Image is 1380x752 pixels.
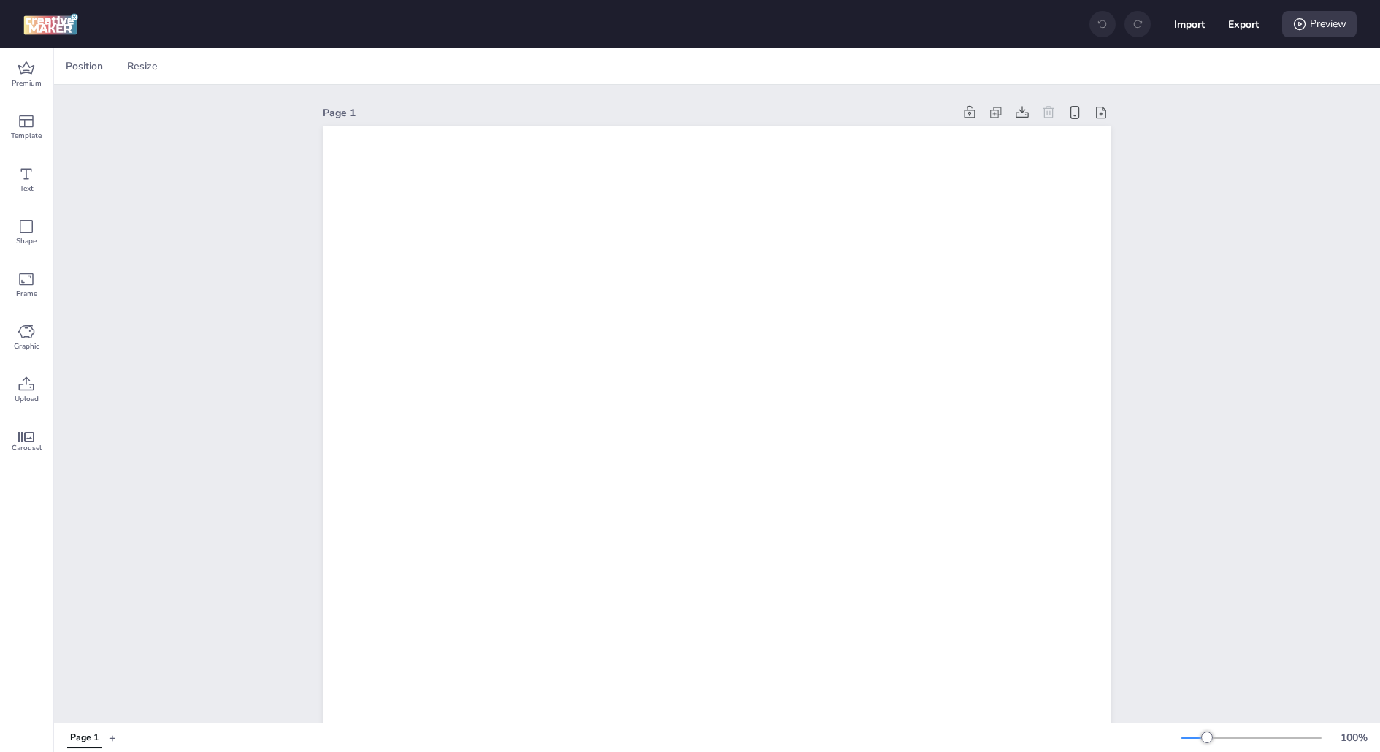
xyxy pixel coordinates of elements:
span: Frame [16,288,37,300]
button: + [109,725,116,751]
span: Graphic [14,341,39,352]
div: Page 1 [70,732,99,745]
span: Carousel [12,442,42,454]
span: Position [63,58,106,74]
span: Text [20,183,34,194]
div: 100 % [1336,730,1371,745]
span: Premium [12,77,42,89]
div: Tabs [60,725,109,751]
button: Import [1174,9,1205,39]
div: Preview [1282,11,1357,37]
span: Template [11,130,42,142]
span: Shape [16,235,37,247]
button: Export [1228,9,1259,39]
span: Resize [124,58,161,74]
img: logo Creative Maker [23,13,78,35]
span: Upload [15,393,39,405]
div: Page 1 [323,105,954,121]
